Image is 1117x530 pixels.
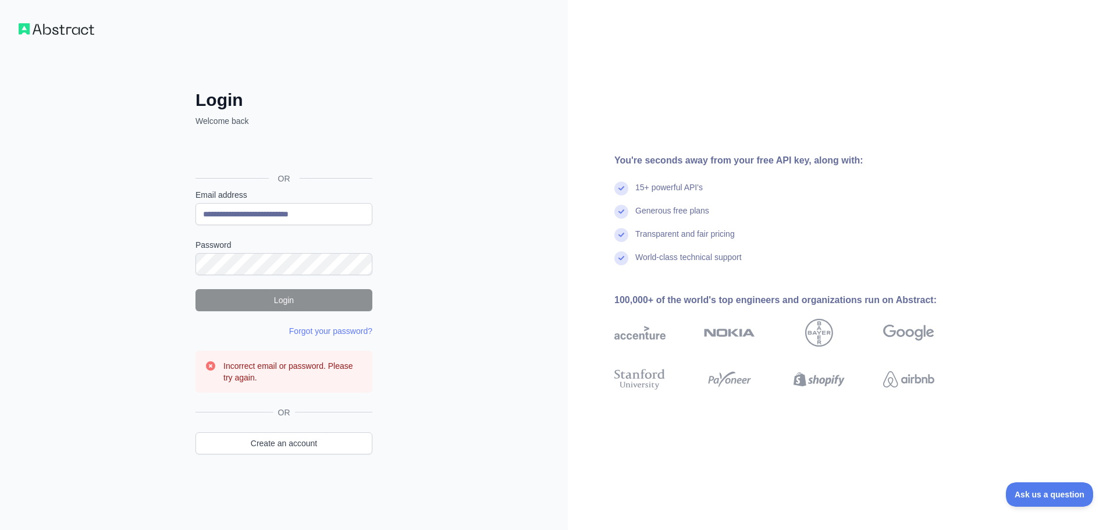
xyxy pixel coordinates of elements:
img: airbnb [883,367,934,392]
iframe: Sign in with Google Button [190,140,376,165]
img: Workflow [19,23,94,35]
a: Create an account [195,432,372,454]
h3: Incorrect email or password. Please try again. [223,360,363,383]
div: 100,000+ of the world's top engineers and organizations run on Abstract: [614,293,972,307]
a: Forgot your password? [289,326,372,336]
span: OR [269,173,300,184]
div: 15+ powerful API's [635,182,703,205]
label: Email address [195,189,372,201]
img: bayer [805,319,833,347]
img: google [883,319,934,347]
div: Generous free plans [635,205,709,228]
img: payoneer [704,367,755,392]
iframe: Toggle Customer Support [1006,482,1094,507]
button: Login [195,289,372,311]
img: check mark [614,228,628,242]
p: Welcome back [195,115,372,127]
h2: Login [195,90,372,111]
img: check mark [614,205,628,219]
span: OR [273,407,295,418]
div: World-class technical support [635,251,742,275]
img: check mark [614,182,628,195]
img: shopify [794,367,845,392]
label: Password [195,239,372,251]
div: You're seconds away from your free API key, along with: [614,154,972,168]
div: Transparent and fair pricing [635,228,735,251]
img: check mark [614,251,628,265]
img: accenture [614,319,666,347]
img: stanford university [614,367,666,392]
img: nokia [704,319,755,347]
